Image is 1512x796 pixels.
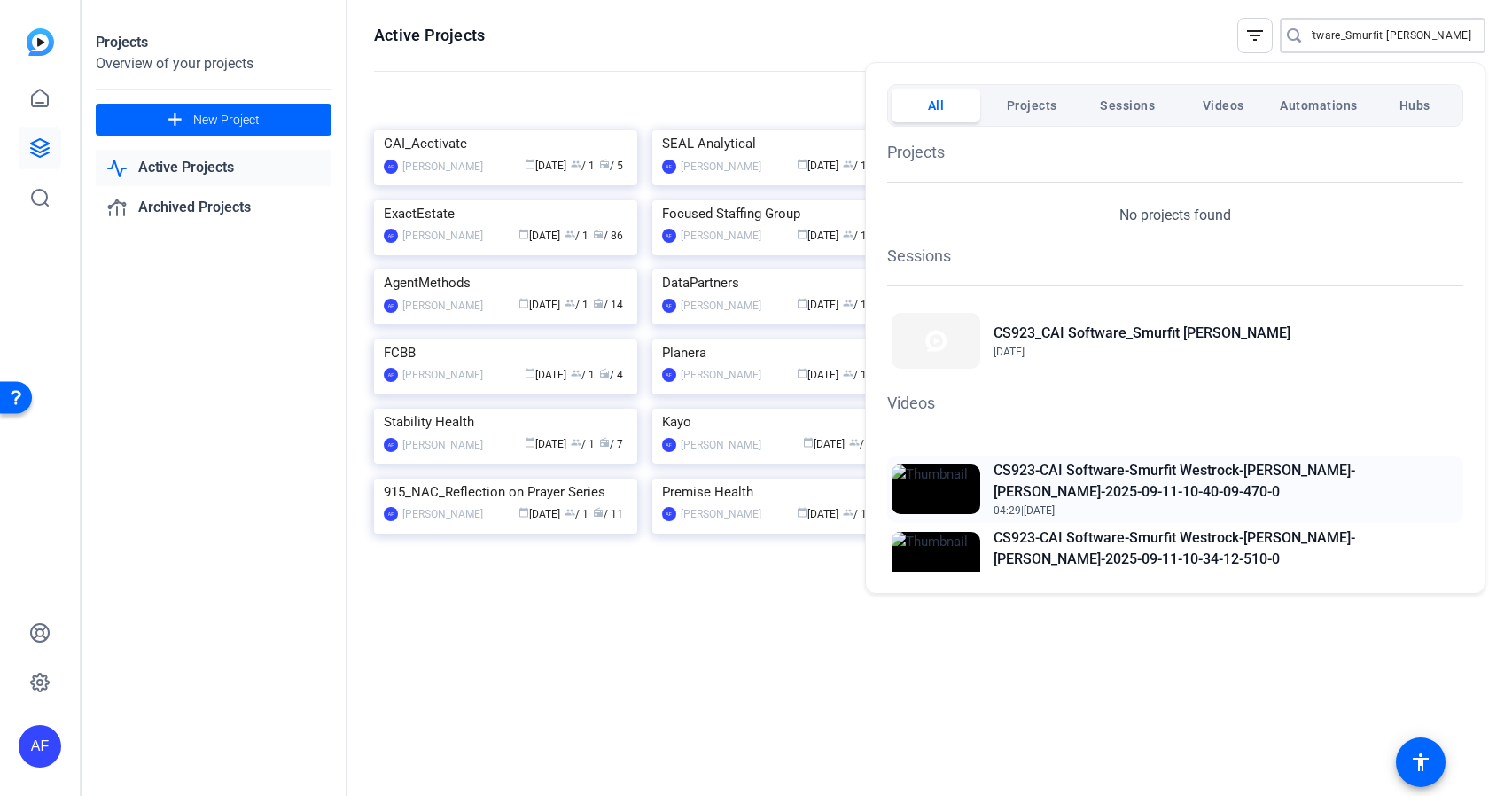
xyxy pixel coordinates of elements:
p: No projects found [1119,205,1231,226]
h2: CS923-CAI Software-Smurfit Westrock-[PERSON_NAME]-[PERSON_NAME]-2025-09-11-10-40-09-470-0 [994,460,1459,503]
img: Thumbnail [892,532,980,581]
h1: Projects [887,140,1463,164]
h1: Videos [887,391,1463,415]
span: Videos [1203,90,1244,121]
img: Thumbnail [892,313,980,369]
h1: Sessions [887,244,1463,268]
span: Projects [1007,90,1057,121]
span: All [928,90,945,121]
h2: CS923-CAI Software-Smurfit Westrock-[PERSON_NAME]-[PERSON_NAME]-2025-09-11-10-34-12-510-0 [994,527,1459,570]
span: | [1021,504,1024,517]
span: Sessions [1100,90,1155,121]
span: [DATE] [994,346,1025,358]
span: Automations [1280,90,1358,121]
span: [DATE] [1024,504,1055,517]
h2: CS923_CAI Software_Smurfit [PERSON_NAME] [994,323,1290,344]
img: Thumbnail [892,464,980,514]
span: Hubs [1399,90,1430,121]
span: 04:29 [994,504,1021,517]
